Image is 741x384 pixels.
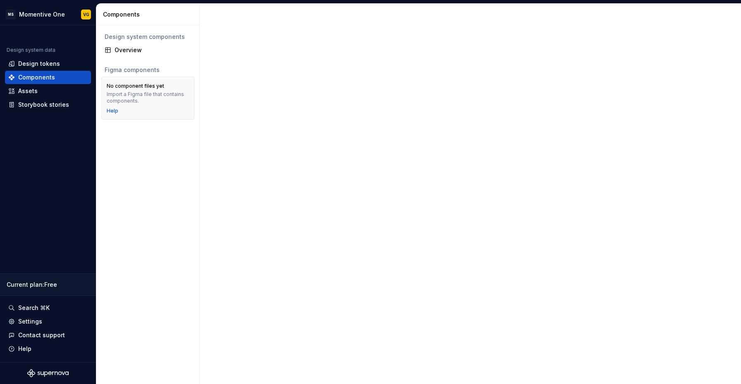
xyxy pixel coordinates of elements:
[5,57,91,70] a: Design tokens
[105,33,191,41] div: Design system components
[5,84,91,98] a: Assets
[18,101,69,109] div: Storybook stories
[18,331,65,339] div: Contact support
[27,369,69,377] svg: Supernova Logo
[115,46,191,54] div: Overview
[105,66,191,74] div: Figma components
[19,10,65,19] div: Momentive One
[18,87,38,95] div: Assets
[5,71,91,84] a: Components
[101,43,194,57] a: Overview
[7,281,89,289] div: Current plan : Free
[107,91,189,104] div: Import a Figma file that contains components.
[18,345,31,353] div: Help
[83,11,89,18] div: VG
[18,60,60,68] div: Design tokens
[103,10,196,19] div: Components
[7,47,55,53] div: Design system data
[107,108,118,114] a: Help
[6,10,16,19] div: MS
[5,301,91,314] button: Search ⌘K
[5,342,91,355] button: Help
[18,73,55,82] div: Components
[107,83,164,89] div: No component files yet
[5,98,91,111] a: Storybook stories
[2,5,94,23] button: MSMomentive OneVG
[18,317,42,326] div: Settings
[5,329,91,342] button: Contact support
[5,315,91,328] a: Settings
[18,304,50,312] div: Search ⌘K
